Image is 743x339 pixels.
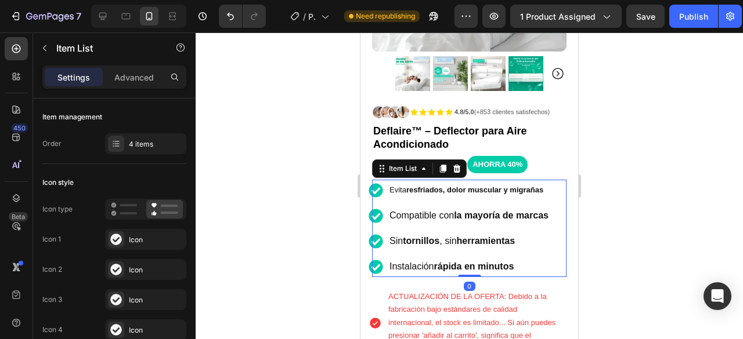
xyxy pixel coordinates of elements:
div: Icon [129,265,183,275]
div: Icon 1 [42,234,61,245]
span: 1 product assigned [520,10,596,23]
div: Open Intercom Messenger [704,282,731,310]
span: Need republishing [356,11,415,21]
div: Icon style [42,177,74,188]
div: 4 items [129,139,183,150]
div: Order [42,138,62,149]
div: Undo/Redo [219,5,266,28]
button: Publish [669,5,718,28]
div: Icon [129,295,183,305]
span: / [303,10,306,23]
div: Icon 4 [42,325,63,335]
iframe: Design area [360,32,578,339]
div: 450 [11,123,28,133]
button: Save [626,5,665,28]
div: Icon type [42,204,73,214]
span: fabricación bajo estándares de calidad internacional, el stock es limitado... Si aún puedes presi... [28,272,195,320]
p: Advanced [114,71,154,83]
div: Icon 2 [42,264,62,275]
p: 7 [76,9,81,23]
span: Product Page - [DATE] 12:56:15 [308,10,316,23]
span: Save [636,12,655,21]
p: Item List [56,41,155,55]
button: 1 product assigned [510,5,622,28]
div: Item management [42,112,102,122]
div: Icon [129,235,183,245]
div: Publish [679,10,708,23]
button: 7 [5,5,86,28]
div: Icon [129,325,183,336]
div: Beta [9,212,28,221]
div: Icon 3 [42,294,62,305]
p: Settings [57,71,90,83]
